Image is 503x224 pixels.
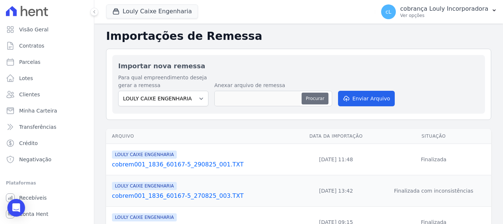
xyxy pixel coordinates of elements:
a: Transferências [3,120,91,134]
span: Clientes [19,91,40,98]
span: LOULY CAIXE ENGENHARIA [112,213,177,221]
a: cobrem001_1836_60167-5_290825_001.TXT [112,160,293,169]
span: Transferências [19,123,56,131]
h2: Importações de Remessa [106,30,491,43]
a: Lotes [3,71,91,86]
p: Ver opções [400,13,488,18]
span: LOULY CAIXE ENGENHARIA [112,182,177,190]
div: Plataformas [6,179,88,187]
span: Parcelas [19,58,41,66]
span: cL [386,9,391,14]
span: Visão Geral [19,26,49,33]
a: Recebíveis [3,190,91,205]
button: Procurar [302,93,328,104]
a: Visão Geral [3,22,91,37]
a: Clientes [3,87,91,102]
a: Conta Hent [3,207,91,221]
td: Finalizada com inconsistências [376,175,491,207]
a: cobrem001_1836_60167-5_270825_003.TXT [112,192,293,200]
span: Contratos [19,42,44,49]
th: Arquivo [106,129,296,144]
a: Parcelas [3,55,91,69]
label: Para qual empreendimento deseja gerar a remessa [118,74,208,89]
span: Conta Hent [19,210,48,218]
label: Anexar arquivo de remessa [214,82,332,89]
div: Open Intercom Messenger [7,199,25,217]
td: [DATE] 13:42 [296,175,376,207]
button: Enviar Arquivo [338,91,395,106]
a: Crédito [3,136,91,151]
span: Negativação [19,156,52,163]
p: cobrança Louly Incorporadora [400,5,488,13]
span: Lotes [19,75,33,82]
h2: Importar nova remessa [118,61,479,71]
td: Finalizada [376,144,491,175]
a: Negativação [3,152,91,167]
th: Situação [376,129,491,144]
span: Crédito [19,139,38,147]
span: Minha Carteira [19,107,57,114]
a: Contratos [3,38,91,53]
button: Louly Caixe Engenharia [106,4,198,18]
span: LOULY CAIXE ENGENHARIA [112,151,177,159]
button: cL cobrança Louly Incorporadora Ver opções [375,1,503,22]
span: Recebíveis [19,194,47,201]
td: [DATE] 11:48 [296,144,376,175]
a: Minha Carteira [3,103,91,118]
th: Data da Importação [296,129,376,144]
